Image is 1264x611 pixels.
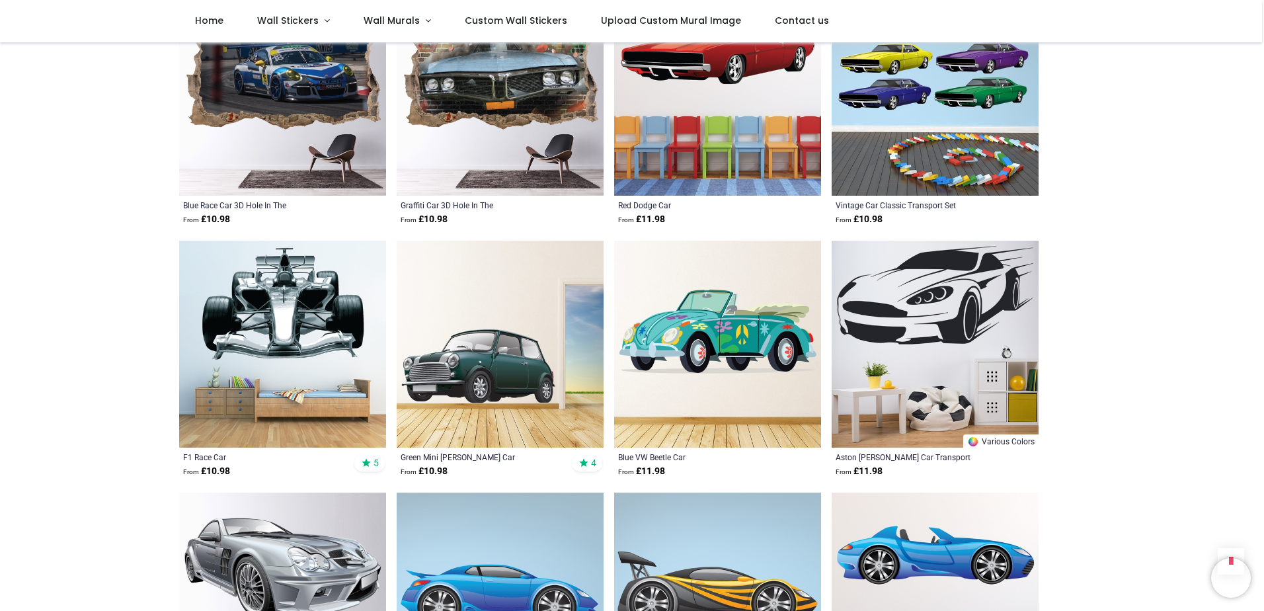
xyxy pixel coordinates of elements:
[836,200,995,210] a: Vintage Car Classic Transport Set
[401,468,416,475] span: From
[183,200,342,210] a: Blue Race Car 3D Hole In The
[618,452,777,462] a: Blue VW Beetle Car
[374,457,379,469] span: 5
[618,213,665,226] strong: £ 11.98
[1211,558,1251,598] iframe: Brevo live chat
[601,14,741,27] span: Upload Custom Mural Image
[618,465,665,478] strong: £ 11.98
[618,216,634,224] span: From
[183,468,199,475] span: From
[401,200,560,210] a: Graffiti Car 3D Hole In The
[401,465,448,478] strong: £ 10.98
[614,241,821,448] img: Blue VW Beetle Car Wall Sticker
[836,465,883,478] strong: £ 11.98
[836,452,995,462] a: Aston [PERSON_NAME] Car Transport
[401,213,448,226] strong: £ 10.98
[618,200,777,210] a: Red Dodge Car
[967,436,979,448] img: Color Wheel
[183,452,342,462] a: F1 Race Car
[183,216,199,224] span: From
[397,241,604,448] img: Green Mini Cooper Car Wall Sticker
[836,468,851,475] span: From
[401,452,560,462] a: Green Mini [PERSON_NAME] Car
[775,14,829,27] span: Contact us
[179,241,386,448] img: F1 Race Car Wall Sticker
[401,216,416,224] span: From
[195,14,223,27] span: Home
[183,213,230,226] strong: £ 10.98
[836,216,851,224] span: From
[591,457,596,469] span: 4
[832,241,1039,448] img: Aston Martin Car Transport Wall Sticker
[836,213,883,226] strong: £ 10.98
[183,465,230,478] strong: £ 10.98
[465,14,567,27] span: Custom Wall Stickers
[257,14,319,27] span: Wall Stickers
[618,468,634,475] span: From
[963,434,1039,448] a: Various Colors
[364,14,420,27] span: Wall Murals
